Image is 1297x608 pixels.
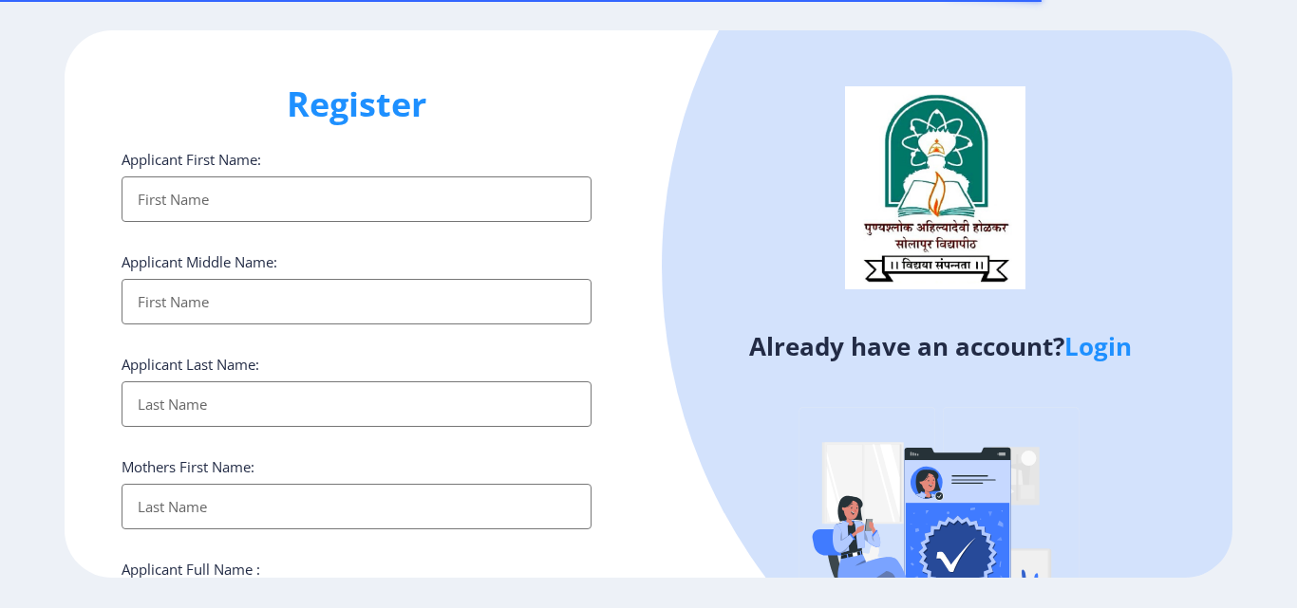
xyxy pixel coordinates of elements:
[1064,329,1132,363] a: Login
[663,331,1218,361] h4: Already have an account?
[122,484,592,529] input: Last Name
[122,279,592,324] input: First Name
[122,457,254,476] label: Mothers First Name:
[122,176,592,222] input: First Name
[122,355,259,374] label: Applicant Last Name:
[122,150,261,169] label: Applicant First Name:
[845,86,1025,289] img: logo
[122,381,592,427] input: Last Name
[122,252,277,271] label: Applicant Middle Name:
[122,82,592,127] h1: Register
[122,560,260,598] label: Applicant Full Name : (As on marksheet)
